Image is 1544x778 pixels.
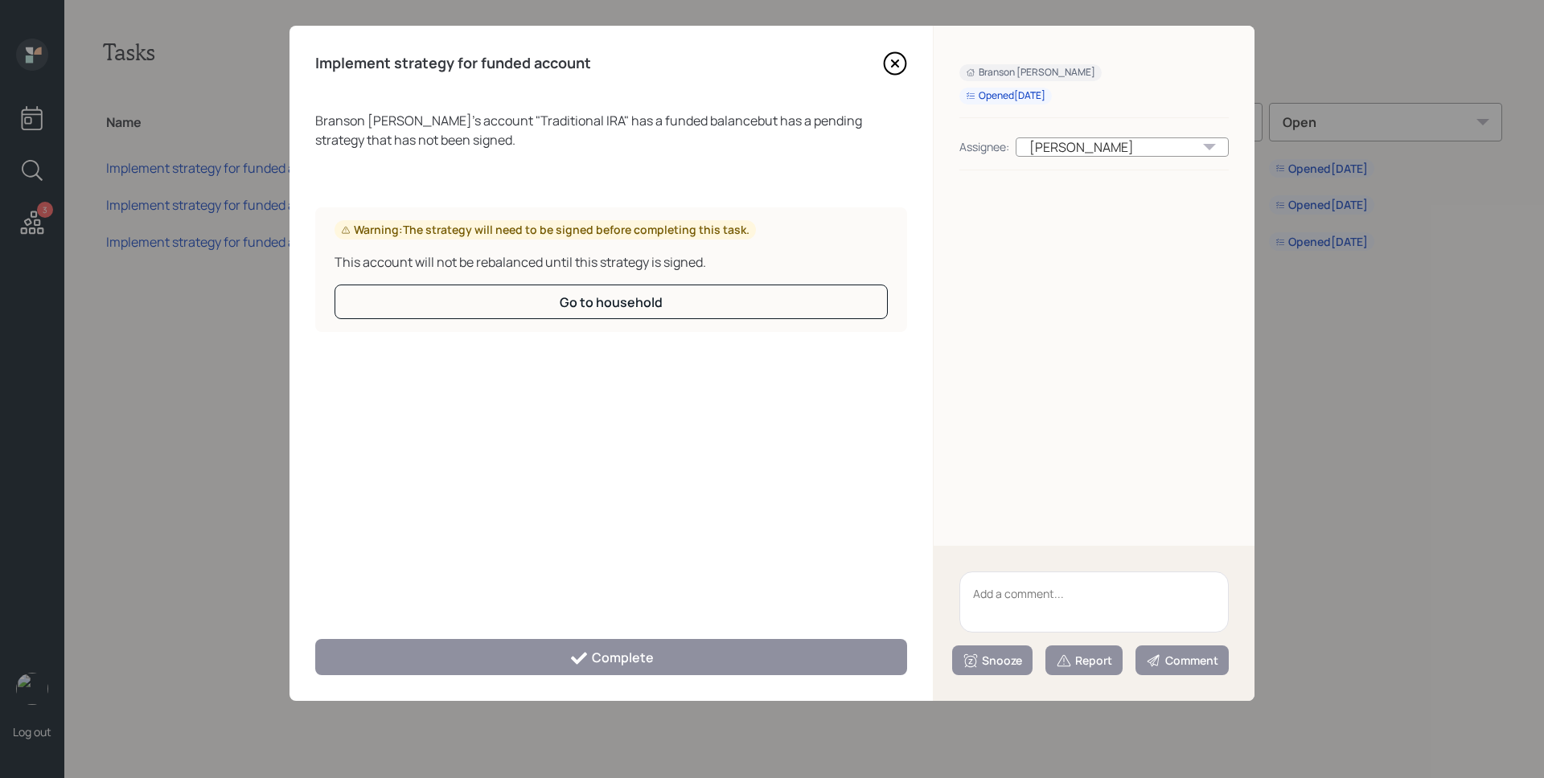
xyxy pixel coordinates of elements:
[315,639,907,675] button: Complete
[963,653,1022,669] div: Snooze
[335,285,888,319] button: Go to household
[560,293,663,311] div: Go to household
[952,645,1033,675] button: Snooze
[1056,653,1112,669] div: Report
[335,252,888,272] div: This account will not be rebalanced until this strategy is signed.
[1135,645,1229,675] button: Comment
[1016,137,1229,157] div: [PERSON_NAME]
[569,649,654,668] div: Complete
[315,55,591,72] h4: Implement strategy for funded account
[315,111,907,149] div: Branson [PERSON_NAME] 's account " Traditional IRA " has a funded balance but has a pending strat...
[1146,653,1218,669] div: Comment
[1045,645,1123,675] button: Report
[341,222,749,238] div: Warning: The strategy will need to be signed before completing this task.
[966,89,1045,103] div: Opened [DATE]
[966,66,1095,80] div: Branson [PERSON_NAME]
[959,138,1009,155] div: Assignee:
